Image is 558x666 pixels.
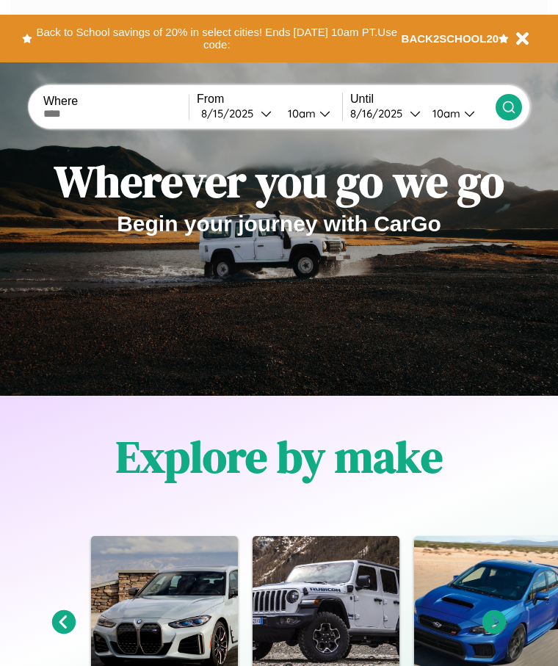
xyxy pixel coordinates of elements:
button: 10am [421,106,496,121]
div: 10am [425,106,464,120]
label: Until [350,93,496,106]
label: Where [43,95,189,108]
div: 10am [280,106,319,120]
h1: Explore by make [116,427,443,487]
div: 8 / 16 / 2025 [350,106,410,120]
button: Back to School savings of 20% in select cities! Ends [DATE] 10am PT.Use code: [32,22,402,55]
button: 10am [276,106,342,121]
div: 8 / 15 / 2025 [201,106,261,120]
b: BACK2SCHOOL20 [402,32,499,45]
button: 8/15/2025 [197,106,276,121]
label: From [197,93,342,106]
